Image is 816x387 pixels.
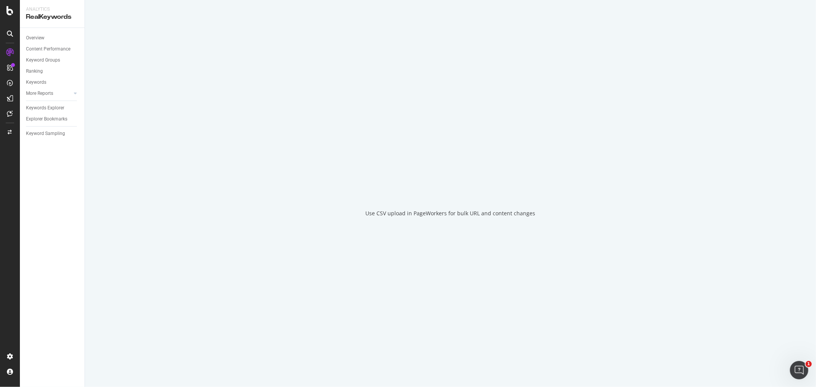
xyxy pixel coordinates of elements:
[26,78,46,86] div: Keywords
[26,78,79,86] a: Keywords
[790,361,808,379] iframe: Intercom live chat
[26,45,79,53] a: Content Performance
[26,6,78,13] div: Analytics
[26,115,79,123] a: Explorer Bookmarks
[26,45,70,53] div: Content Performance
[26,67,43,75] div: Ranking
[26,56,60,64] div: Keyword Groups
[26,89,72,98] a: More Reports
[423,170,478,197] div: animation
[26,56,79,64] a: Keyword Groups
[806,361,812,367] span: 1
[26,130,65,138] div: Keyword Sampling
[366,210,536,217] div: Use CSV upload in PageWorkers for bulk URL and content changes
[26,13,78,21] div: RealKeywords
[26,89,53,98] div: More Reports
[26,115,67,123] div: Explorer Bookmarks
[26,104,79,112] a: Keywords Explorer
[26,67,79,75] a: Ranking
[26,130,79,138] a: Keyword Sampling
[26,104,64,112] div: Keywords Explorer
[26,34,44,42] div: Overview
[26,34,79,42] a: Overview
